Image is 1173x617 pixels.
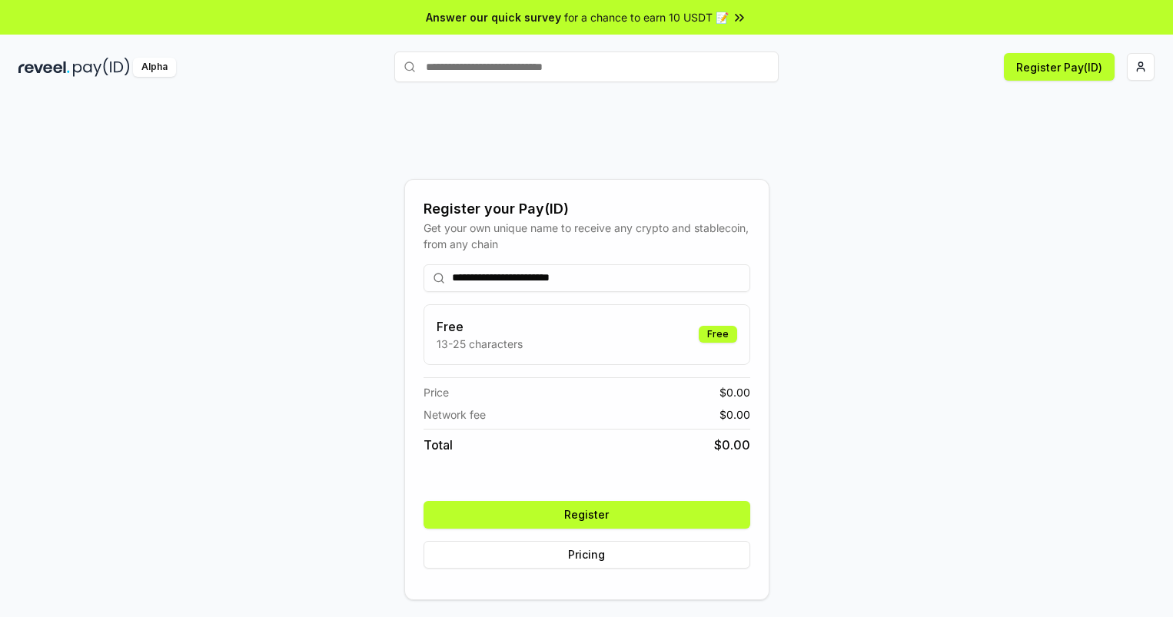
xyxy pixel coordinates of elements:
[426,9,561,25] span: Answer our quick survey
[714,436,750,454] span: $ 0.00
[133,58,176,77] div: Alpha
[437,317,523,336] h3: Free
[564,9,729,25] span: for a chance to earn 10 USDT 📝
[437,336,523,352] p: 13-25 characters
[719,384,750,400] span: $ 0.00
[73,58,130,77] img: pay_id
[424,436,453,454] span: Total
[699,326,737,343] div: Free
[424,406,486,423] span: Network fee
[424,198,750,220] div: Register your Pay(ID)
[719,406,750,423] span: $ 0.00
[424,220,750,252] div: Get your own unique name to receive any crypto and stablecoin, from any chain
[18,58,70,77] img: reveel_dark
[424,384,449,400] span: Price
[424,501,750,529] button: Register
[424,541,750,569] button: Pricing
[1004,53,1115,81] button: Register Pay(ID)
